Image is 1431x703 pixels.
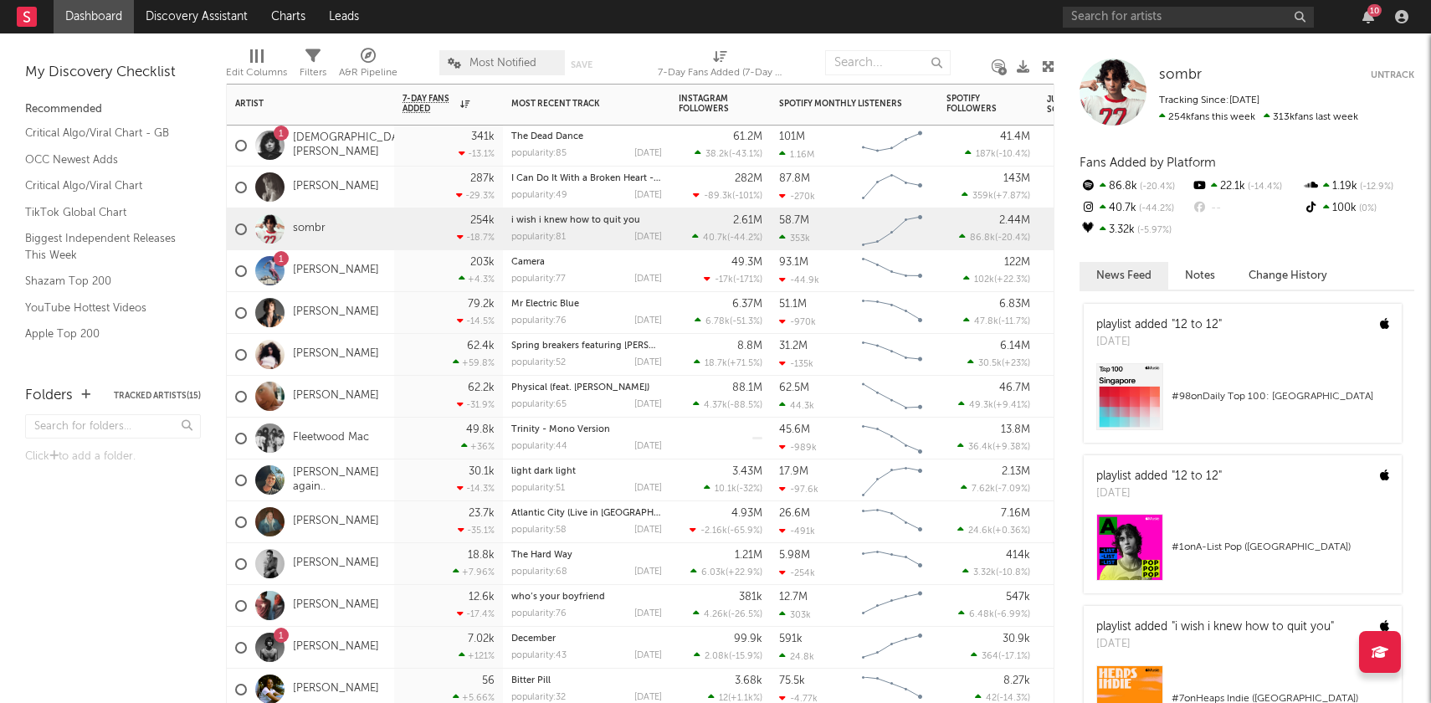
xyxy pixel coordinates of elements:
div: ( ) [704,483,762,494]
div: Artist [235,99,361,109]
span: +9.38 % [995,443,1028,452]
span: 18.7k [705,359,727,368]
a: December [511,634,556,644]
div: # 1 on A-List Pop ([GEOGRAPHIC_DATA]) [1172,537,1389,557]
div: +59.8 % [453,357,495,368]
a: I Can Do It With a Broken Heart - [PERSON_NAME] Remix [511,174,758,183]
div: [DATE] [634,316,662,326]
a: "12 to 12" [1172,470,1222,482]
div: popularity: 85 [511,149,567,158]
a: "12 to 12" [1172,319,1222,331]
div: -989k [779,442,817,453]
div: Most Recent Track [511,99,637,109]
span: 102k [974,275,994,285]
div: 18.8k [468,550,495,561]
div: ( ) [704,274,762,285]
svg: Chart title [854,459,930,501]
svg: Chart title [854,250,930,292]
a: Critical Algo/Viral Chart - GB [25,124,184,142]
span: 7.62k [972,485,995,494]
span: Tracking Since: [DATE] [1159,95,1259,105]
svg: Chart title [854,125,930,167]
span: -14.4 % [1245,182,1282,192]
div: 2.61M [733,215,762,226]
a: Shazam Top 200 [25,272,184,290]
a: [PERSON_NAME] [293,347,379,362]
div: 99.9k [734,634,762,644]
span: -101 % [735,192,760,201]
a: [PERSON_NAME] [293,557,379,571]
span: 10.1k [715,485,736,494]
div: 7.02k [468,634,495,644]
div: 2.13M [1002,466,1030,477]
button: Notes [1168,262,1232,290]
a: Spring breakers featuring [PERSON_NAME] [511,341,697,351]
div: 86.8k [1080,176,1191,198]
span: 187k [976,150,996,159]
a: [PERSON_NAME] [293,180,379,194]
div: Edit Columns [226,63,287,83]
span: 24.6k [968,526,992,536]
a: #98onDaily Top 100: [GEOGRAPHIC_DATA] [1084,363,1402,443]
div: ( ) [694,650,762,661]
span: 40.7k [703,233,727,243]
span: -17k [715,275,733,285]
div: playlist added [1096,618,1334,636]
div: -270k [779,191,815,202]
button: Tracked Artists(15) [114,392,201,400]
div: [DATE] [634,609,662,618]
div: # 98 on Daily Top 100: [GEOGRAPHIC_DATA] [1172,387,1389,407]
span: 86.8k [970,233,995,243]
a: Bitter Pill [511,676,551,685]
div: 41.4M [1000,131,1030,142]
span: 49.3k [969,401,993,410]
div: Spotify Monthly Listeners [779,99,905,109]
a: i wish i knew how to quit you [511,216,640,225]
div: -31.9 % [457,399,495,410]
div: light dark light [511,467,662,476]
div: [DATE] [634,149,662,158]
div: popularity: 43 [511,651,567,660]
div: Spotify Followers [946,94,1005,114]
div: -17.4 % [457,608,495,619]
span: 30.5k [978,359,1002,368]
svg: Chart title [854,292,930,334]
a: YouTube Hottest Videos [25,299,184,317]
span: 6.03k [701,568,726,577]
a: Fleetwood Mac [293,431,369,445]
div: ( ) [971,650,1030,661]
div: [DATE] [634,275,662,284]
span: -32 % [739,485,760,494]
span: -20.4 % [998,233,1028,243]
div: -14.5 % [457,316,495,326]
div: 30.1k [469,466,495,477]
div: 12.7M [779,592,808,603]
div: [DATE] [634,233,662,242]
div: popularity: 77 [511,275,566,284]
div: -491k [779,526,815,536]
div: 122M [1004,257,1030,268]
svg: Chart title [854,627,930,669]
span: +7.87 % [996,192,1028,201]
div: popularity: 76 [511,316,567,326]
div: popularity: 51 [511,484,565,493]
div: ( ) [694,357,762,368]
button: Untrack [1371,67,1414,84]
div: December [511,634,662,644]
div: ( ) [958,399,1030,410]
div: [DATE] [1096,636,1334,653]
svg: Chart title [854,208,930,250]
div: 203k [470,257,495,268]
button: Save [571,60,592,69]
div: [DATE] [634,191,662,200]
span: +22.3 % [997,275,1028,285]
a: Apple Top 200 [25,325,184,343]
div: ( ) [965,148,1030,159]
div: ( ) [695,148,762,159]
div: [DATE] [634,526,662,535]
div: [DATE] [634,651,662,660]
div: popularity: 44 [511,442,567,451]
span: 359k [972,192,993,201]
a: [PERSON_NAME] [293,682,379,696]
span: 7-Day Fans Added [403,94,456,114]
